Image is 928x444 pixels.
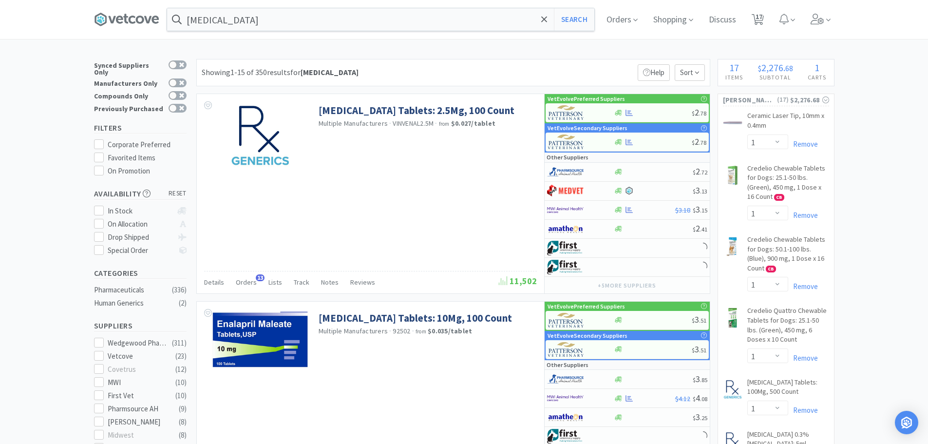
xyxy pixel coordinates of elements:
[638,64,670,81] p: Help
[692,344,706,355] span: 3
[175,377,187,388] div: ( 10 )
[547,360,588,369] p: Other Suppliers
[723,166,742,185] img: fb9e9d49fb15485ab4eba42b362f07b9_233586.jpeg
[94,60,164,76] div: Synced Suppliers Only
[108,165,187,177] div: On Promotion
[256,274,265,281] span: 13
[692,314,706,325] span: 3
[723,308,742,328] img: b564c226195541e287b741f493361395_777238.jpeg
[547,260,584,274] img: 67d67680309e4a0bb49a5ff0391dcc42_6.png
[693,204,707,215] span: 3
[693,166,707,177] span: 2
[700,226,707,233] span: . 41
[389,119,391,128] span: ·
[700,414,707,422] span: . 25
[693,414,696,422] span: $
[788,282,818,291] a: Remove
[747,235,829,277] a: Credelio Chewable Tablets for Dogs: 50.1-100 lbs. (Blue), 900 mg, 1 Dose x 16 Count CB
[319,104,514,117] a: [MEDICAL_DATA] Tablets: 2.5Mg, 100 Count
[204,278,224,287] span: Details
[108,139,187,151] div: Corporate Preferred
[785,63,793,73] span: 68
[94,104,164,112] div: Previously Purchased
[692,347,695,354] span: $
[700,207,707,214] span: . 15
[593,279,661,292] button: +5more suppliers
[723,113,742,133] img: cee7b72d2d504f2dbb2f38f78d7c6478_70739.jpeg
[94,297,173,309] div: Human Generics
[94,268,187,279] h5: Categories
[547,165,584,179] img: 7915dbd3f8974342a4dc3feb8efc1740_58.png
[748,17,768,25] a: 17
[108,429,168,441] div: Midwest
[211,311,309,367] img: d59c8ad0299c477e9ae93fc9e771871b_530087.png
[439,120,450,127] span: from
[94,78,164,87] div: Manufacturers Only
[766,266,776,272] span: CB
[692,110,695,117] span: $
[94,91,164,99] div: Compounds Only
[319,327,388,335] a: Multiple Manufacturers
[451,119,495,128] strong: $0.027 / tablet
[747,306,829,348] a: Credelio Quattro Chewable Tablets for Dogs: 25.1-50 lbs. (Green), 450 mg, 6 Doses x 10 Count
[800,73,834,82] h4: Carts
[548,302,625,311] p: VetEvolve Preferred Suppliers
[548,313,585,328] img: f5e969b455434c6296c6d81ef179fa71_3.png
[202,66,359,79] div: Showing 1-15 of 350 results
[788,139,818,149] a: Remove
[693,395,696,403] span: $
[729,61,739,74] span: 17
[750,73,800,82] h4: Subtotal
[389,327,391,335] span: ·
[499,275,537,287] span: 11,502
[547,203,584,217] img: f6b2451649754179b5b4e0c70c3f7cb0_2.png
[547,184,584,198] img: bdd3c0f4347043b9a893056ed883a29a_120.png
[788,353,818,363] a: Remove
[723,237,742,256] img: 00ed8a786f7347ea98863a7744918d45_286890.jpeg
[675,64,705,81] span: Sort
[548,331,627,340] p: VetEvolve Secondary Suppliers
[319,119,388,128] a: Multiple Manufacturers
[172,337,187,349] div: ( 311 )
[693,373,707,385] span: 3
[790,95,829,105] div: $2,276.68
[94,284,173,296] div: Pharmaceuticals
[775,194,784,200] span: CB
[393,327,410,335] span: 92502
[692,139,695,146] span: $
[693,223,707,234] span: 2
[814,61,819,74] span: 1
[693,376,696,384] span: $
[435,119,437,128] span: ·
[761,61,783,74] span: 2,276
[693,392,707,404] span: 4
[321,278,339,287] span: Notes
[788,405,818,415] a: Remove
[108,337,168,349] div: Wedgewood Pharmacy
[179,416,187,428] div: ( 8 )
[108,232,172,243] div: Drop Shipped
[167,8,594,31] input: Search by item, sku, manufacturer, ingredient, size...
[236,278,257,287] span: Orders
[675,394,690,403] span: $4.12
[788,211,818,220] a: Remove
[108,205,172,217] div: In Stock
[108,403,168,415] div: Pharmsource AH
[548,105,585,120] img: f5e969b455434c6296c6d81ef179fa71_3.png
[175,350,187,362] div: ( 23 )
[693,411,707,423] span: 3
[747,111,829,134] a: Ceramic Laser Tip, 10mm x 0.4mm
[699,139,706,146] span: . 78
[548,135,585,149] img: f5e969b455434c6296c6d81ef179fa71_3.png
[301,67,359,77] strong: [MEDICAL_DATA]
[179,297,187,309] div: ( 2 )
[548,123,627,133] p: VetEvolve Secondary Suppliers
[94,188,187,199] h5: Availability
[294,278,309,287] span: Track
[416,328,426,335] span: from
[94,320,187,331] h5: Suppliers
[723,95,776,105] span: [PERSON_NAME]
[169,189,187,199] span: reset
[693,188,696,195] span: $
[895,411,918,434] div: Open Intercom Messenger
